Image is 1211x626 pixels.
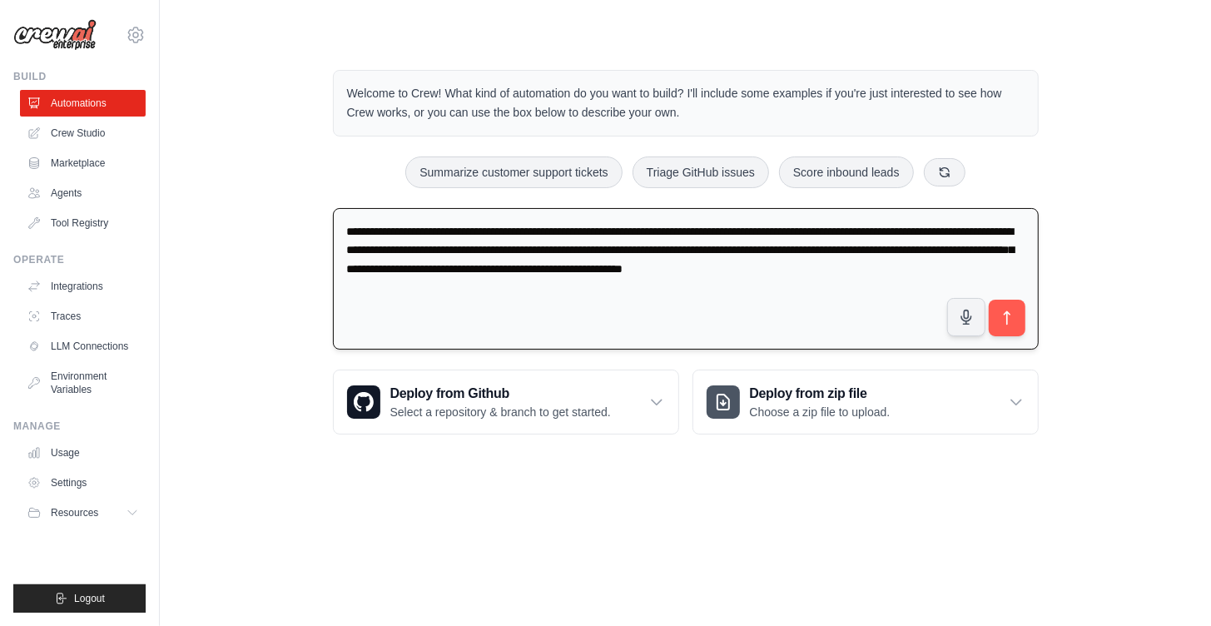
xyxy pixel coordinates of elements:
[20,333,146,360] a: LLM Connections
[20,120,146,147] a: Crew Studio
[74,592,105,605] span: Logout
[20,90,146,117] a: Automations
[13,19,97,51] img: Logo
[347,84,1025,122] p: Welcome to Crew! What kind of automation do you want to build? I'll include some examples if you'...
[779,156,914,188] button: Score inbound leads
[405,156,622,188] button: Summarize customer support tickets
[390,384,611,404] h3: Deploy from Github
[750,404,891,420] p: Choose a zip file to upload.
[20,180,146,206] a: Agents
[13,584,146,613] button: Logout
[750,384,891,404] h3: Deploy from zip file
[13,253,146,266] div: Operate
[20,363,146,403] a: Environment Variables
[1128,546,1211,626] iframe: Chat Widget
[390,404,611,420] p: Select a repository & branch to get started.
[20,499,146,526] button: Resources
[633,156,769,188] button: Triage GitHub issues
[20,150,146,176] a: Marketplace
[20,440,146,466] a: Usage
[51,506,98,519] span: Resources
[20,303,146,330] a: Traces
[13,420,146,433] div: Manage
[13,70,146,83] div: Build
[20,273,146,300] a: Integrations
[20,210,146,236] a: Tool Registry
[20,469,146,496] a: Settings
